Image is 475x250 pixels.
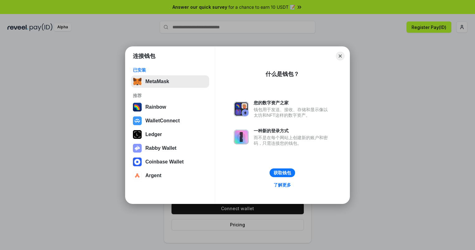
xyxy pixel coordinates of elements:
div: MetaMask [145,79,169,84]
button: Rabby Wallet [131,142,209,154]
div: Coinbase Wallet [145,159,184,165]
div: WalletConnect [145,118,180,124]
img: svg+xml,%3Csvg%20width%3D%2228%22%20height%3D%2228%22%20viewBox%3D%220%200%2028%2028%22%20fill%3D... [133,116,142,125]
img: svg+xml,%3Csvg%20xmlns%3D%22http%3A%2F%2Fwww.w3.org%2F2000%2Fsvg%22%20fill%3D%22none%22%20viewBox... [234,130,249,144]
button: Coinbase Wallet [131,156,209,168]
div: 什么是钱包？ [266,70,299,78]
div: 已安装 [133,67,207,73]
div: 而不是在每个网站上创建新的账户和密码，只需连接您的钱包。 [254,135,331,146]
div: 一种新的登录方式 [254,128,331,134]
div: Ledger [145,132,162,137]
div: 获取钱包 [274,170,291,176]
button: MetaMask [131,75,209,88]
button: Rainbow [131,101,209,113]
img: svg+xml,%3Csvg%20fill%3D%22none%22%20height%3D%2233%22%20viewBox%3D%220%200%2035%2033%22%20width%... [133,77,142,86]
div: 推荐 [133,93,207,98]
button: Close [336,52,345,60]
button: WalletConnect [131,115,209,127]
div: 钱包用于发送、接收、存储和显示像以太坊和NFT这样的数字资产。 [254,107,331,118]
button: Ledger [131,128,209,141]
div: 您的数字资产之家 [254,100,331,106]
a: 了解更多 [270,181,295,189]
img: svg+xml,%3Csvg%20width%3D%2228%22%20height%3D%2228%22%20viewBox%3D%220%200%2028%2028%22%20fill%3D... [133,158,142,166]
div: Argent [145,173,162,178]
img: svg+xml,%3Csvg%20width%3D%22120%22%20height%3D%22120%22%20viewBox%3D%220%200%20120%20120%22%20fil... [133,103,142,111]
div: Rabby Wallet [145,145,176,151]
img: svg+xml,%3Csvg%20xmlns%3D%22http%3A%2F%2Fwww.w3.org%2F2000%2Fsvg%22%20fill%3D%22none%22%20viewBox... [133,144,142,153]
div: 了解更多 [274,182,291,188]
button: 获取钱包 [270,168,295,177]
img: svg+xml,%3Csvg%20xmlns%3D%22http%3A%2F%2Fwww.w3.org%2F2000%2Fsvg%22%20width%3D%2228%22%20height%3... [133,130,142,139]
div: Rainbow [145,104,166,110]
img: svg+xml,%3Csvg%20xmlns%3D%22http%3A%2F%2Fwww.w3.org%2F2000%2Fsvg%22%20fill%3D%22none%22%20viewBox... [234,101,249,116]
button: Argent [131,169,209,182]
img: svg+xml,%3Csvg%20width%3D%2228%22%20height%3D%2228%22%20viewBox%3D%220%200%2028%2028%22%20fill%3D... [133,171,142,180]
h1: 连接钱包 [133,52,155,60]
